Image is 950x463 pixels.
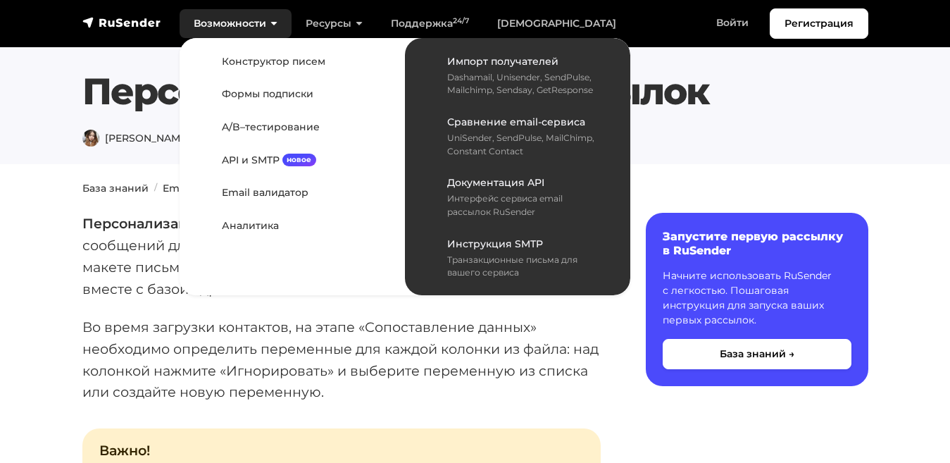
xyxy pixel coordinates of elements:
[82,213,601,300] p: — способ отправки уникальных email сообщений для каждого получателя, который позволяет выводить в...
[377,9,483,38] a: Поддержка24/7
[447,254,606,280] div: Транзакционные письма для вашего сервиса
[82,215,279,232] strong: Персонализация рассылки
[82,70,868,113] h1: Персонализация email рассылок
[180,9,292,38] a: Возможности
[447,71,606,97] div: Dashamail, Unisender, SendPulse, Mailchimp, Sendsay, GetResponse
[187,78,398,111] a: Формы подписки
[663,339,851,369] button: База знаний →
[74,181,877,196] nav: breadcrumb
[187,45,398,78] a: Конструктор писем
[412,167,623,228] a: Документация API Интерфейс сервиса email рассылок RuSender
[82,132,190,144] span: [PERSON_NAME]
[447,237,543,250] span: Инструкция SMTP
[99,442,150,459] strong: Важно!
[483,9,630,38] a: [DEMOGRAPHIC_DATA]
[82,316,601,403] p: Во время загрузки контактов, на этапе «Сопоставление данных» необходимо определить переменные для...
[770,8,868,39] a: Регистрация
[187,144,398,177] a: API и SMTPновое
[447,116,585,128] span: Сравнение email-сервиса
[702,8,763,37] a: Войти
[282,154,317,166] span: новое
[412,228,623,288] a: Инструкция SMTP Транзакционные письма для вашего сервиса
[663,268,851,328] p: Начните использовать RuSender с легкостью. Пошаговая инструкция для запуска ваших первых рассылок.
[412,45,623,106] a: Импорт получателей Dashamail, Unisender, SendPulse, Mailchimp, Sendsay, GetResponse
[187,209,398,242] a: Аналитика
[412,106,623,166] a: Сравнение email-сервиса UniSender, SendPulse, MailChimp, Constant Contact
[447,176,544,189] span: Документация API
[447,132,606,158] div: UniSender, SendPulse, MailChimp, Constant Contact
[163,182,244,195] a: Email рассылки
[453,16,469,25] sup: 24/7
[292,9,377,38] a: Ресурсы
[82,16,161,30] img: RuSender
[447,192,606,218] div: Интерфейс сервиса email рассылок RuSender
[187,111,398,144] a: A/B–тестирование
[646,213,868,385] a: Запустите первую рассылку в RuSender Начните использовать RuSender с легкостью. Пошаговая инструк...
[82,182,149,195] a: База знаний
[663,230,851,257] h6: Запустите первую рассылку в RuSender
[187,177,398,210] a: Email валидатор
[447,55,558,68] span: Импорт получателей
